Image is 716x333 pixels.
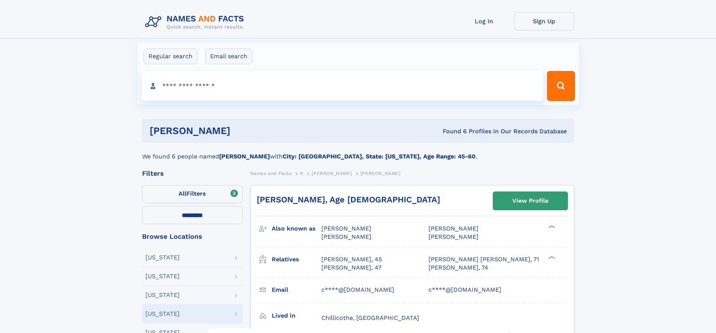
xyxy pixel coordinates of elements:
div: ❯ [546,225,556,229]
h1: [PERSON_NAME] [150,126,337,136]
span: R [300,171,303,176]
input: search input [141,71,544,101]
div: [US_STATE] [145,311,180,317]
label: Regular search [144,48,197,64]
a: [PERSON_NAME], Age [DEMOGRAPHIC_DATA] [257,195,440,204]
b: City: [GEOGRAPHIC_DATA], State: [US_STATE], Age Range: 45-60 [283,153,475,160]
a: Log In [454,12,514,30]
a: [PERSON_NAME], 47 [321,264,381,272]
a: [PERSON_NAME], 45 [321,255,382,264]
a: R [300,169,303,178]
div: [US_STATE] [145,292,180,298]
a: View Profile [493,192,568,210]
span: [PERSON_NAME] [428,225,478,232]
label: Email search [205,48,252,64]
div: [US_STATE] [145,273,180,279]
div: Browse Locations [142,233,243,240]
button: Search Button [547,71,575,101]
div: We found 6 people named with . [142,143,574,161]
a: [PERSON_NAME] [PERSON_NAME], 71 [428,255,539,264]
span: All [179,190,186,197]
span: [PERSON_NAME] [321,225,371,232]
a: Sign Up [514,12,574,30]
div: ❯ [546,255,556,260]
span: [PERSON_NAME] [321,233,371,240]
h3: Relatives [272,253,321,266]
h3: Email [272,283,321,296]
span: Chillicothe, [GEOGRAPHIC_DATA] [321,314,419,321]
label: Filters [142,185,243,203]
a: Names and Facts [250,169,292,178]
span: [PERSON_NAME] [312,171,352,176]
span: [PERSON_NAME] [360,171,401,176]
div: Found 6 Profiles In Our Records Database [336,127,567,136]
b: [PERSON_NAME] [219,153,270,160]
a: [PERSON_NAME], 74 [428,264,488,272]
h3: Also known as [272,222,321,235]
h3: Lived in [272,309,321,322]
div: Filters [142,170,243,177]
a: [PERSON_NAME] [312,169,352,178]
div: View Profile [512,192,548,209]
img: Logo Names and Facts [142,12,250,32]
span: [PERSON_NAME] [428,233,478,240]
div: [US_STATE] [145,255,180,261]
